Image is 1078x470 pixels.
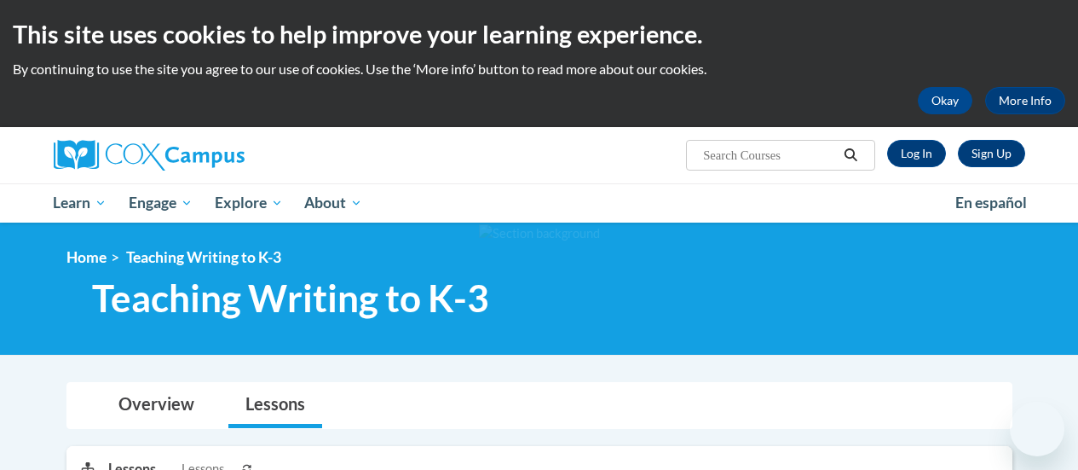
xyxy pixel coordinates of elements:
[304,193,362,213] span: About
[1010,402,1064,456] iframe: Button to launch messaging window
[479,224,600,243] img: Section background
[228,383,322,428] a: Lessons
[126,248,281,266] span: Teaching Writing to K-3
[958,140,1025,167] a: Register
[204,183,294,223] a: Explore
[293,183,373,223] a: About
[13,17,1065,51] h2: This site uses cookies to help improve your learning experience.
[43,183,118,223] a: Learn
[54,140,360,171] a: Cox Campus
[13,60,1065,78] p: By continuing to use the site you agree to our use of cookies. Use the ‘More info’ button to read...
[985,87,1065,114] a: More Info
[53,193,107,213] span: Learn
[129,193,193,213] span: Engage
[66,248,107,266] a: Home
[955,194,1027,212] span: En español
[101,383,211,428] a: Overview
[54,140,245,171] img: Cox Campus
[701,145,838,165] input: Search Courses
[918,87,972,114] button: Okay
[838,145,863,165] button: Search
[92,276,489,321] span: Teaching Writing to K-3
[118,183,204,223] a: Engage
[41,183,1038,223] div: Main menu
[887,140,946,167] a: Log In
[215,193,283,213] span: Explore
[944,185,1038,221] a: En español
